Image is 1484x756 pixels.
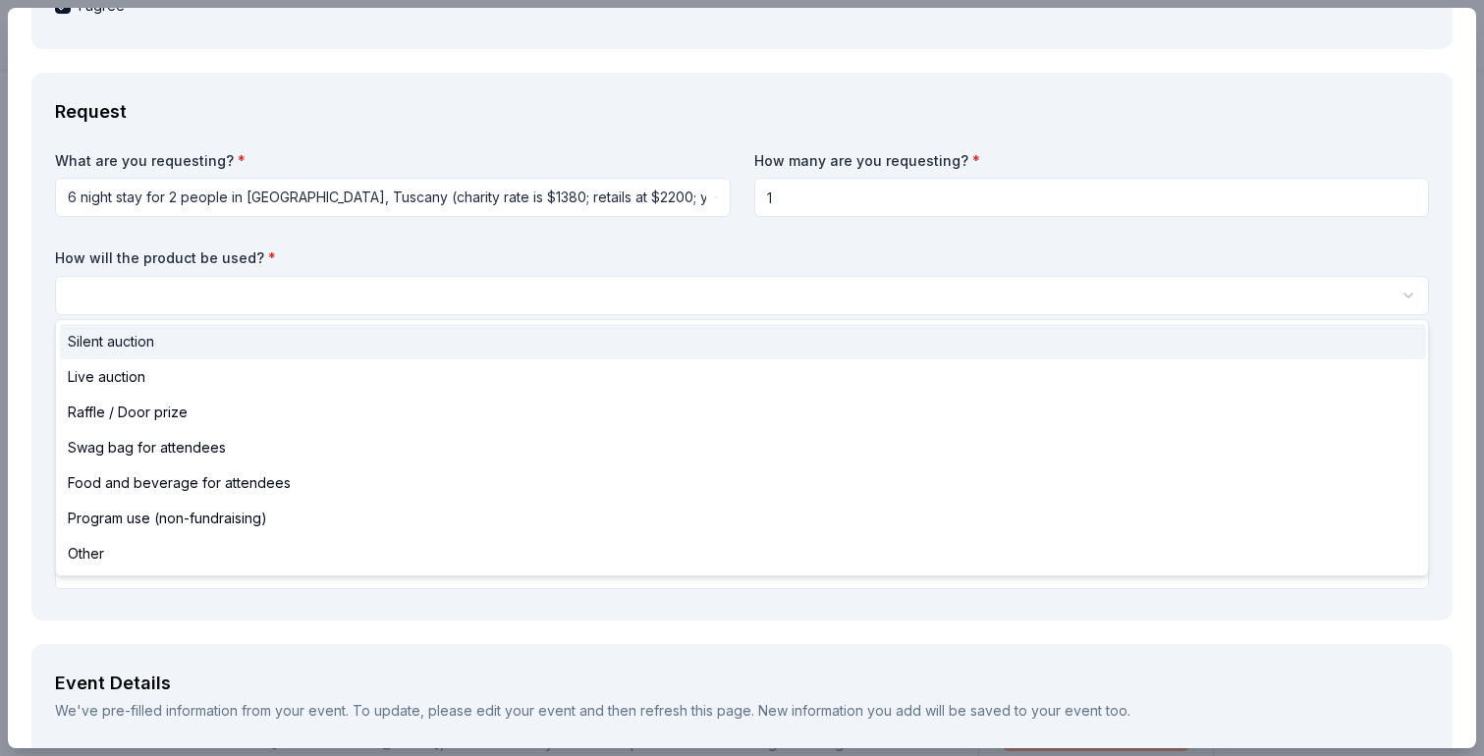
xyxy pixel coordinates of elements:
[68,365,145,389] span: Live auction
[381,24,452,47] span: Viz-Ability
[68,507,267,530] span: Program use (non-fundraising)
[68,401,188,424] span: Raffle / Door prize
[68,542,104,566] span: Other
[68,436,226,459] span: Swag bag for attendees
[68,471,291,495] span: Food and beverage for attendees
[68,330,154,353] span: Silent auction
